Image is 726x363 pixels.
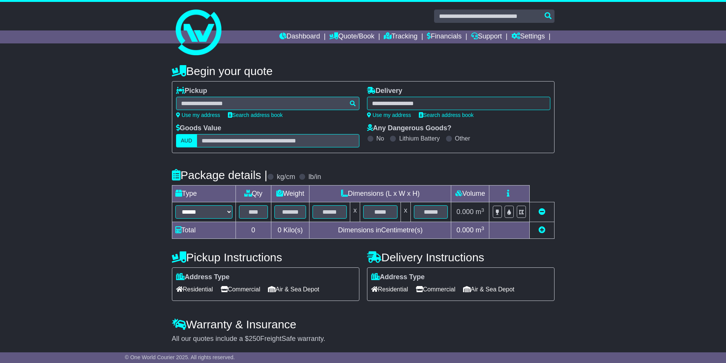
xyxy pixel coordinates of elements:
[476,208,484,216] span: m
[221,283,260,295] span: Commercial
[268,283,319,295] span: Air & Sea Depot
[172,318,555,331] h4: Warranty & Insurance
[471,30,502,43] a: Support
[172,65,555,77] h4: Begin your quote
[309,222,451,239] td: Dimensions in Centimetre(s)
[271,185,309,202] td: Weight
[228,112,283,118] a: Search address book
[457,226,474,234] span: 0.000
[279,30,320,43] a: Dashboard
[271,222,309,239] td: Kilo(s)
[309,185,451,202] td: Dimensions (L x W x H)
[511,30,545,43] a: Settings
[172,251,359,264] h4: Pickup Instructions
[481,207,484,213] sup: 3
[176,112,220,118] a: Use my address
[176,134,197,147] label: AUD
[401,202,410,222] td: x
[176,124,221,133] label: Goods Value
[463,283,514,295] span: Air & Sea Depot
[419,112,474,118] a: Search address book
[457,208,474,216] span: 0.000
[416,283,455,295] span: Commercial
[176,273,230,281] label: Address Type
[172,335,555,343] div: All our quotes include a $ FreightSafe warranty.
[538,208,545,216] a: Remove this item
[176,87,207,95] label: Pickup
[367,251,555,264] h4: Delivery Instructions
[172,222,236,239] td: Total
[377,135,384,142] label: No
[176,97,359,110] typeahead: Please provide city
[476,226,484,234] span: m
[367,124,452,133] label: Any Dangerous Goods?
[455,135,470,142] label: Other
[538,226,545,234] a: Add new item
[277,173,295,181] label: kg/cm
[384,30,417,43] a: Tracking
[172,169,268,181] h4: Package details |
[329,30,374,43] a: Quote/Book
[125,354,235,360] span: © One World Courier 2025. All rights reserved.
[277,226,281,234] span: 0
[249,335,260,342] span: 250
[236,222,271,239] td: 0
[427,30,462,43] a: Financials
[176,283,213,295] span: Residential
[371,283,408,295] span: Residential
[399,135,440,142] label: Lithium Battery
[308,173,321,181] label: lb/in
[172,185,236,202] td: Type
[451,185,489,202] td: Volume
[350,202,360,222] td: x
[236,185,271,202] td: Qty
[367,112,411,118] a: Use my address
[371,273,425,281] label: Address Type
[481,225,484,231] sup: 3
[367,87,402,95] label: Delivery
